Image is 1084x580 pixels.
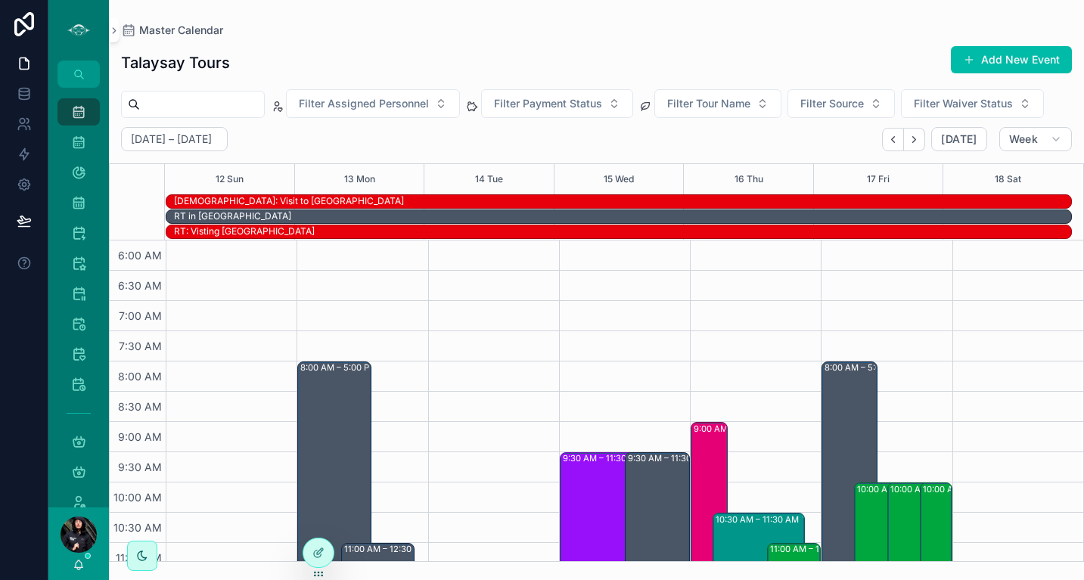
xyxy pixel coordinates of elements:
div: 9:00 AM – 12:15 PM [694,423,776,435]
span: 9:30 AM [114,461,166,473]
span: 10:00 AM [110,491,166,504]
img: App logo [67,18,91,42]
div: RT: Visting [GEOGRAPHIC_DATA] [174,225,315,237]
button: Select Button [654,89,781,118]
span: 6:00 AM [114,249,166,262]
button: 14 Tue [475,164,503,194]
div: 8:00 AM – 5:00 PM [300,361,380,374]
span: Week [1009,132,1038,146]
div: 11:00 AM – 12:30 PM [770,543,856,555]
span: 6:30 AM [114,279,166,292]
span: Filter Tour Name [667,96,750,111]
span: 8:00 AM [114,370,166,383]
div: 10:00 AM – 11:30 AM [921,483,952,572]
span: Filter Source [800,96,864,111]
button: [DATE] [931,127,986,151]
div: 10:30 AM – 11:30 AM [716,513,803,526]
h1: Talaysay Tours [121,52,230,73]
button: 13 Mon [344,164,375,194]
div: 10:00 AM – 11:30 AM [890,483,977,495]
div: 9:30 AM – 11:30 AM [628,452,711,464]
button: 12 Sun [216,164,244,194]
button: 16 Thu [735,164,763,194]
button: 17 Fri [867,164,890,194]
div: RT in UK [174,209,291,223]
span: Filter Waiver Status [914,96,1013,111]
span: 8:30 AM [114,400,166,413]
span: [DATE] [941,132,977,146]
button: Select Button [286,89,460,118]
span: 7:30 AM [115,340,166,352]
div: 9:30 AM – 11:30 AMVAN: ST & TO Blended (8) [PERSON_NAME], TW:FGWQ-BZVP [561,453,669,572]
span: Filter Payment Status [494,96,602,111]
button: 15 Wed [604,164,634,194]
button: Select Button [901,89,1044,118]
button: Add New Event [951,46,1072,73]
button: Back [882,128,904,151]
button: Select Button [481,89,633,118]
div: [DEMOGRAPHIC_DATA]: Visit to [GEOGRAPHIC_DATA] [174,195,404,207]
div: 10:00 AM – 11:30 AM [923,483,1010,495]
span: 9:00 AM [114,430,166,443]
div: SHAE: Visit to Japan [174,194,404,208]
span: Master Calendar [139,23,223,38]
div: 10:30 AM – 11:30 AMVAN: SSM- Second Beach (20) [PERSON_NAME]| SFU, TW:DPXN-WAGI [713,513,804,572]
span: Filter Assigned Personnel [299,96,429,111]
span: 10:30 AM [110,521,166,534]
div: scrollable content [48,88,109,507]
h2: [DATE] – [DATE] [131,132,212,147]
button: 18 Sat [995,164,1021,194]
div: 10:00 AM – 11:30 AM [857,483,944,495]
span: 7:00 AM [115,309,166,322]
button: Next [904,128,925,151]
button: Week [999,127,1072,151]
div: 8:00 AM – 5:00 PM [825,361,905,374]
div: VAN: SSM- Second Beach (20) [PERSON_NAME]| SFU, TW:DPXN-WAGI [803,514,890,526]
div: 11:00 AM – 12:30 PM [344,543,430,555]
div: RT in [GEOGRAPHIC_DATA] [174,210,291,222]
div: 9:30 AM – 11:30 AM [563,452,646,464]
a: Master Calendar [121,23,223,38]
div: 10:00 AM – 11:30 AM [888,483,942,572]
div: 10:00 AM – 11:30 AM [855,483,909,572]
div: RT: Visting England [174,225,315,238]
button: Select Button [787,89,895,118]
div: 9:30 AM – 11:30 AM [626,453,689,572]
span: 11:00 AM [112,551,166,564]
